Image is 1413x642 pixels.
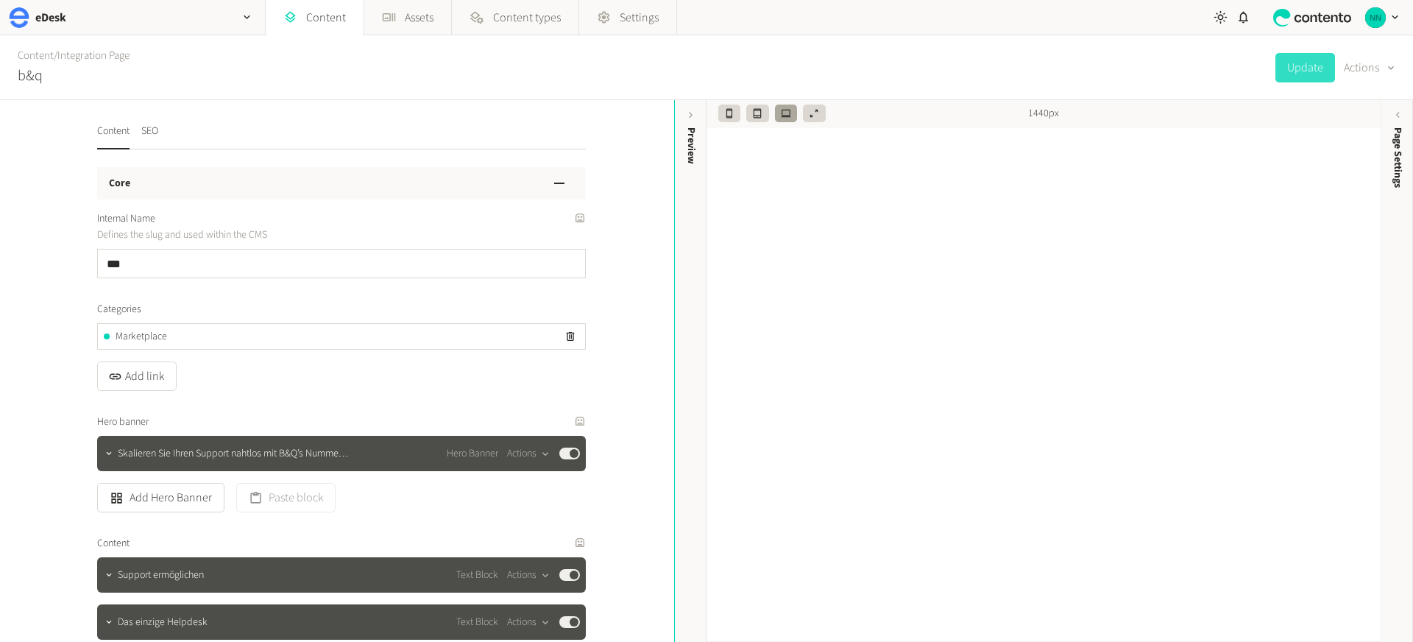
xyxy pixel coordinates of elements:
h2: eDesk [35,9,66,27]
button: SEO [141,124,158,149]
button: Actions [1344,53,1395,82]
button: Actions [507,566,550,584]
h3: Core [109,176,130,191]
span: / [54,48,57,63]
button: Actions [507,613,550,631]
span: Text Block [456,568,498,583]
button: Paste block [236,483,336,512]
span: Text Block [456,615,498,630]
span: Hero banner [97,415,149,430]
span: Skalieren Sie Ihren Support nahtlos mit B&Q’s Nummer-1-Wahl im Helpdesk… [118,446,349,462]
button: Add Hero Banner [97,483,224,512]
a: Content [18,48,54,63]
span: Content types [493,9,561,27]
span: 1440px [1028,106,1059,121]
button: Actions [507,445,550,462]
div: Preview [684,127,699,164]
button: Add link [97,361,177,391]
h2: b&q [18,65,43,87]
span: Page Settings [1390,127,1406,188]
img: Nikola Nikolov [1365,7,1386,28]
span: Categories [97,302,141,317]
img: eDesk [9,7,29,28]
a: Integration Page [57,48,130,63]
button: Content [97,124,130,149]
span: Marketplace [116,329,167,345]
span: Hero Banner [447,446,498,462]
span: Internal Name [97,211,155,227]
span: Settings [620,9,659,27]
span: Das einzige Helpdesk [118,615,208,630]
span: Content [97,536,130,551]
span: Support ermöglichen [118,568,204,583]
button: Update [1275,53,1335,82]
p: Defines the slug and used within the CMS [97,227,432,243]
